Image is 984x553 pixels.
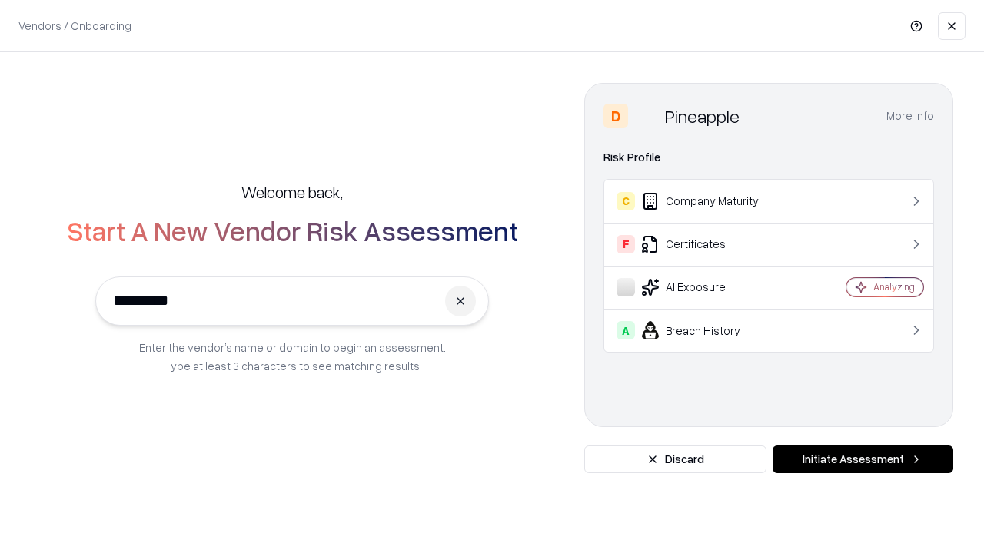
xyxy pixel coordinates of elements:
[584,445,766,473] button: Discard
[603,104,628,128] div: D
[67,215,518,246] h2: Start A New Vendor Risk Assessment
[603,148,934,167] div: Risk Profile
[18,18,131,34] p: Vendors / Onboarding
[617,321,800,339] div: Breach History
[886,102,934,130] button: More info
[139,338,446,375] p: Enter the vendor’s name or domain to begin an assessment. Type at least 3 characters to see match...
[617,321,635,339] div: A
[617,192,800,210] div: Company Maturity
[617,278,800,296] div: AI Exposure
[634,104,659,128] img: Pineapple
[665,104,740,128] div: Pineapple
[773,445,953,473] button: Initiate Assessment
[873,280,915,293] div: Analyzing
[617,235,635,253] div: F
[241,181,343,203] h5: Welcome back,
[617,235,800,253] div: Certificates
[617,192,635,210] div: C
